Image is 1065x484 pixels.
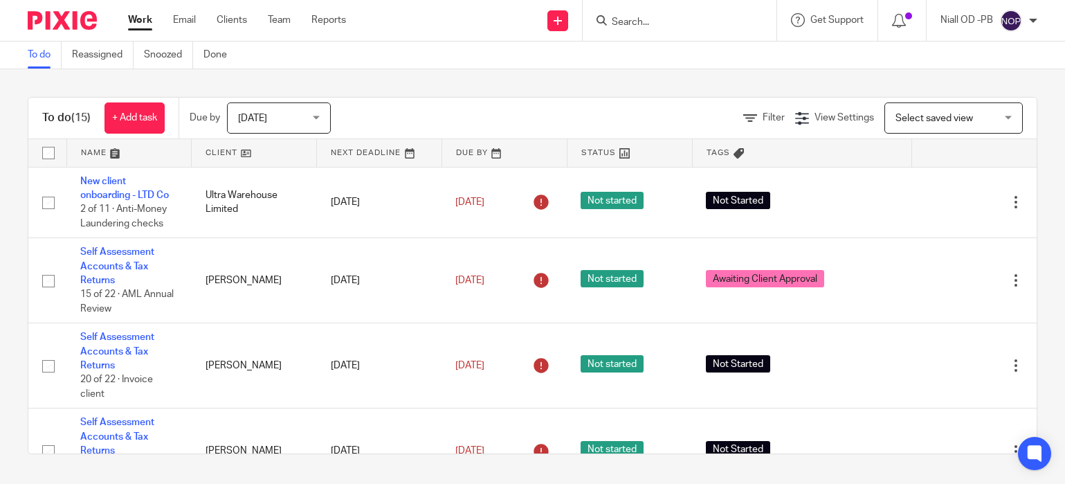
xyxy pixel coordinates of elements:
[80,247,154,285] a: Self Assessment Accounts & Tax Returns
[128,13,152,27] a: Work
[706,355,770,373] span: Not Started
[317,238,442,323] td: [DATE]
[80,177,169,200] a: New client onboarding - LTD Co
[317,167,442,238] td: [DATE]
[810,15,864,25] span: Get Support
[144,42,193,69] a: Snoozed
[706,192,770,209] span: Not Started
[455,197,484,207] span: [DATE]
[895,114,973,123] span: Select saved view
[455,276,484,285] span: [DATE]
[455,361,484,370] span: [DATE]
[940,13,993,27] p: Niall OD -PB
[455,446,484,456] span: [DATE]
[217,13,247,27] a: Clients
[192,238,317,323] td: [PERSON_NAME]
[71,112,91,123] span: (15)
[192,167,317,238] td: Ultra Warehouse Limited
[311,13,346,27] a: Reports
[581,270,644,287] span: Not started
[317,323,442,409] td: [DATE]
[706,270,824,287] span: Awaiting Client Approval
[190,111,220,125] p: Due by
[1000,10,1022,32] img: svg%3E
[80,332,154,370] a: Self Assessment Accounts & Tax Returns
[581,355,644,373] span: Not started
[581,192,644,209] span: Not started
[192,323,317,409] td: [PERSON_NAME]
[80,204,167,228] span: 2 of 11 · Anti-Money Laundering checks
[707,149,730,156] span: Tags
[173,13,196,27] a: Email
[238,114,267,123] span: [DATE]
[28,42,62,69] a: To do
[706,441,770,458] span: Not Started
[581,441,644,458] span: Not started
[268,13,291,27] a: Team
[28,11,97,30] img: Pixie
[104,102,165,134] a: + Add task
[80,289,174,314] span: 15 of 22 · AML Annual Review
[610,17,735,29] input: Search
[814,113,874,123] span: View Settings
[80,375,153,400] span: 20 of 22 · Invoice client
[763,113,785,123] span: Filter
[42,111,91,125] h1: To do
[72,42,134,69] a: Reassigned
[80,418,154,456] a: Self Assessment Accounts & Tax Returns
[203,42,237,69] a: Done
